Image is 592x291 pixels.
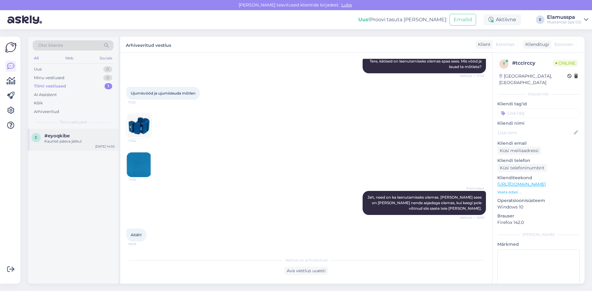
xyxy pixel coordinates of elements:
[98,54,113,62] div: Socials
[497,140,580,147] p: Kliendi email
[547,15,582,20] div: Elamusspa
[497,101,580,107] p: Kliendi tag'id
[34,100,43,106] div: Kõik
[129,139,152,143] span: 17:54
[339,2,354,8] span: Luba
[34,92,57,98] div: AI Assistent
[497,108,580,118] input: Lisa tag
[35,135,37,140] span: e
[358,16,447,23] div: Proovi tasuta [PERSON_NAME]:
[497,157,580,164] p: Kliendi telefon
[358,17,370,22] b: Uus!
[103,75,112,81] div: 0
[503,62,505,66] span: t
[284,267,328,275] div: Ava vestlus uuesti
[285,257,327,263] span: Vestlus on arhiveeritud
[536,15,545,24] div: E
[497,241,580,248] p: Märkmed
[497,175,580,181] p: Klienditeekond
[33,54,40,62] div: All
[497,147,541,155] div: Küsi meiliaadressi
[497,204,580,210] p: Windows 10
[497,91,580,97] div: Kliendi info
[497,189,580,195] p: Vaata edasi ...
[34,75,64,81] div: Minu vestlused
[129,177,152,182] span: 17:55
[523,41,549,48] div: Klienditugi
[60,119,87,125] span: Tiimi vestlused
[483,14,521,25] div: Aktiivne
[497,219,580,226] p: Firefox 142.0
[64,54,75,62] div: Web
[512,59,553,67] div: # tccirccy
[5,42,17,53] img: Askly Logo
[38,42,63,49] span: Otsi kliente
[554,41,573,48] span: Estonian
[460,74,484,78] span: Nähtud ✓ 17:43
[547,20,582,25] div: Mustamäe Spa OÜ
[496,41,515,48] span: Estonian
[95,144,115,149] div: [DATE] 14:50
[34,109,59,115] div: Arhiveeritud
[131,232,142,237] span: Aitäh!
[497,164,547,172] div: Küsi telefoninumbrit
[103,66,112,72] div: 0
[370,59,483,69] span: Tere, kätised on laenutamiseks olemas spaa sees. Mis vööd ja lauad te mõtlete?
[497,213,580,219] p: Brauser
[497,181,546,187] a: [URL][DOMAIN_NAME]
[128,100,151,105] span: 17:53
[44,133,70,139] span: #eyoqkibe
[499,73,567,86] div: [GEOGRAPHIC_DATA], [GEOGRAPHIC_DATA]
[127,114,151,138] img: Attachment
[44,139,115,144] div: Kaunist päeva jätku!
[34,83,66,89] div: Tiimi vestlused
[497,120,580,127] p: Kliendi nimi
[461,186,484,191] span: Elamusspa
[460,215,484,220] span: Nähtud ✓ 18:08
[34,66,42,72] div: Uus
[368,195,483,211] span: Jah, need on ka laenutamiseks olemas. [PERSON_NAME] sees on [PERSON_NAME] nende asjadega olemas, ...
[450,14,476,26] button: Emailid
[497,232,580,237] div: [PERSON_NAME]
[498,129,573,136] input: Lisa nimi
[553,60,578,67] span: Online
[127,152,151,177] img: Attachment
[126,40,171,49] label: Arhiveeritud vestlus
[105,83,112,89] div: 1
[497,197,580,204] p: Operatsioonisüsteem
[128,242,151,246] span: 18:09
[131,91,195,95] span: Ujumisvööd ja ujumislauda mõtlen
[475,41,491,48] div: Klient
[547,15,588,25] a: ElamusspaMustamäe Spa OÜ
